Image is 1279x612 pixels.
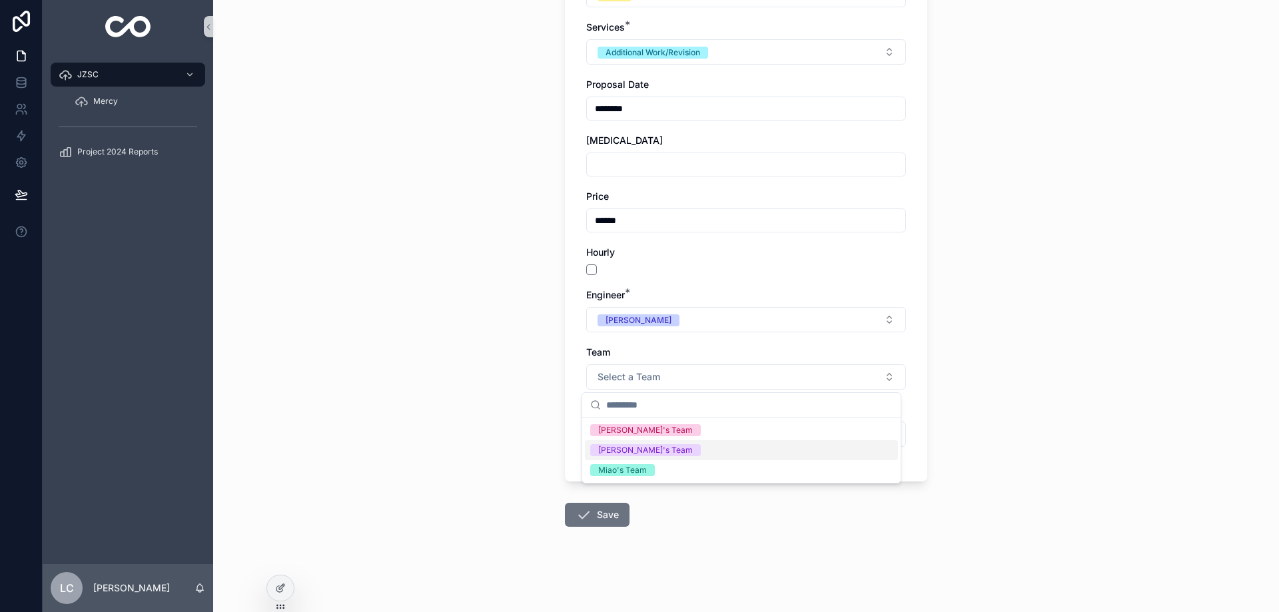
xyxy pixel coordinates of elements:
div: [PERSON_NAME] [606,314,671,326]
div: Additional Work/Revision [606,47,700,59]
button: Save [565,503,630,527]
a: JZSC [51,63,205,87]
span: JZSC [77,69,99,80]
a: Project 2024 Reports [51,140,205,164]
div: Miao's Team [598,464,647,476]
a: Mercy [67,89,205,113]
span: Services [586,21,625,33]
span: Team [586,346,610,358]
span: Engineer [586,289,625,300]
div: [PERSON_NAME]'s Team [598,444,693,456]
button: Select Button [586,39,906,65]
span: Project 2024 Reports [77,147,158,157]
span: LC [60,580,74,596]
img: App logo [105,16,151,37]
span: Mercy [93,96,118,107]
p: [PERSON_NAME] [93,581,170,595]
div: scrollable content [43,53,213,181]
span: Price [586,190,609,202]
span: Proposal Date [586,79,649,90]
button: Select Button [586,307,906,332]
span: Select a Team [598,370,660,384]
span: [MEDICAL_DATA] [586,135,663,146]
span: Hourly [586,246,615,258]
div: Suggestions [582,418,901,483]
button: Select Button [586,364,906,390]
div: [PERSON_NAME]'s Team [598,424,693,436]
